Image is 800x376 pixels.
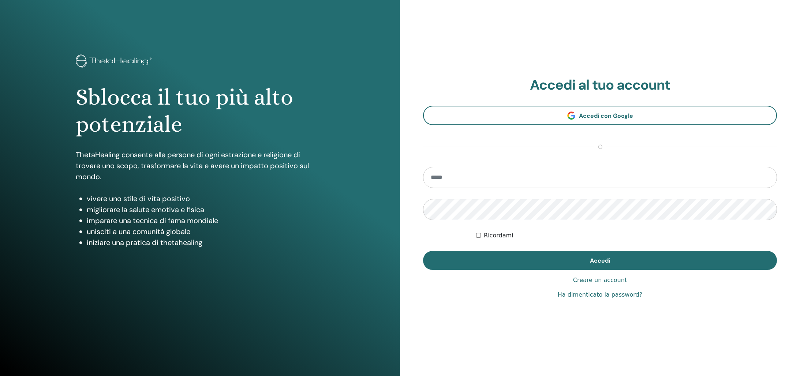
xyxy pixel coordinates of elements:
p: ThetaHealing consente alle persone di ogni estrazione e religione di trovare uno scopo, trasforma... [76,149,324,182]
div: Keep me authenticated indefinitely or until I manually logout [476,231,777,240]
a: Creare un account [573,276,627,285]
label: Ricordami [484,231,513,240]
a: Ha dimenticato la password? [558,290,642,299]
h2: Accedi al tuo account [423,77,777,94]
a: Accedi con Google [423,106,777,125]
span: Accedi [590,257,610,264]
li: iniziare una pratica di thetahealing [87,237,324,248]
span: Accedi con Google [579,112,633,120]
button: Accedi [423,251,777,270]
span: o [594,143,606,151]
li: migliorare la salute emotiva e fisica [87,204,324,215]
li: imparare una tecnica di fama mondiale [87,215,324,226]
li: vivere uno stile di vita positivo [87,193,324,204]
li: unisciti a una comunità globale [87,226,324,237]
h1: Sblocca il tuo più alto potenziale [76,84,324,138]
